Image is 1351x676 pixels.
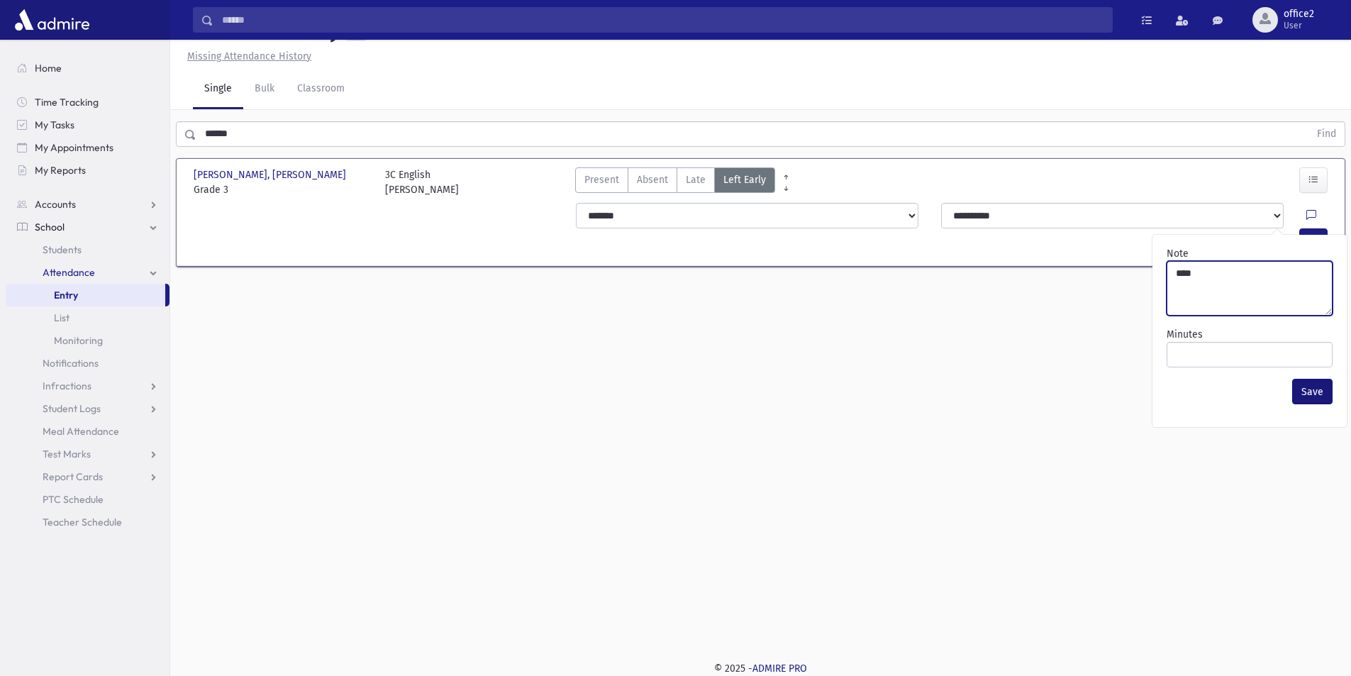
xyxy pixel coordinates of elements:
[6,511,169,533] a: Teacher Schedule
[1284,9,1314,20] span: office2
[35,118,74,131] span: My Tasks
[43,493,104,506] span: PTC Schedule
[54,289,78,301] span: Entry
[194,167,349,182] span: [PERSON_NAME], [PERSON_NAME]
[54,334,103,347] span: Monitoring
[35,221,65,233] span: School
[193,70,243,109] a: Single
[6,136,169,159] a: My Appointments
[35,96,99,109] span: Time Tracking
[6,57,169,79] a: Home
[54,311,70,324] span: List
[6,261,169,284] a: Attendance
[193,661,1328,676] div: © 2025 -
[243,70,286,109] a: Bulk
[43,243,82,256] span: Students
[575,167,775,197] div: AttTypes
[6,284,165,306] a: Entry
[1167,327,1203,342] label: Minutes
[723,172,766,187] span: Left Early
[43,402,101,415] span: Student Logs
[6,193,169,216] a: Accounts
[43,425,119,438] span: Meal Attendance
[6,465,169,488] a: Report Cards
[35,141,113,154] span: My Appointments
[43,266,95,279] span: Attendance
[584,172,619,187] span: Present
[35,164,86,177] span: My Reports
[182,50,311,62] a: Missing Attendance History
[286,70,356,109] a: Classroom
[1284,20,1314,31] span: User
[686,172,706,187] span: Late
[1167,246,1189,261] label: Note
[43,448,91,460] span: Test Marks
[6,238,169,261] a: Students
[43,379,91,392] span: Infractions
[6,420,169,443] a: Meal Attendance
[6,159,169,182] a: My Reports
[6,352,169,375] a: Notifications
[6,443,169,465] a: Test Marks
[6,397,169,420] a: Student Logs
[35,198,76,211] span: Accounts
[6,329,169,352] a: Monitoring
[43,516,122,528] span: Teacher Schedule
[385,167,459,197] div: 3C English [PERSON_NAME]
[194,182,371,197] span: Grade 3
[43,357,99,370] span: Notifications
[1308,122,1345,146] button: Find
[6,306,169,329] a: List
[1292,379,1333,404] button: Save
[11,6,93,34] img: AdmirePro
[213,7,1112,33] input: Search
[6,488,169,511] a: PTC Schedule
[6,113,169,136] a: My Tasks
[637,172,668,187] span: Absent
[43,470,103,483] span: Report Cards
[187,50,311,62] u: Missing Attendance History
[6,375,169,397] a: Infractions
[6,91,169,113] a: Time Tracking
[6,216,169,238] a: School
[35,62,62,74] span: Home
